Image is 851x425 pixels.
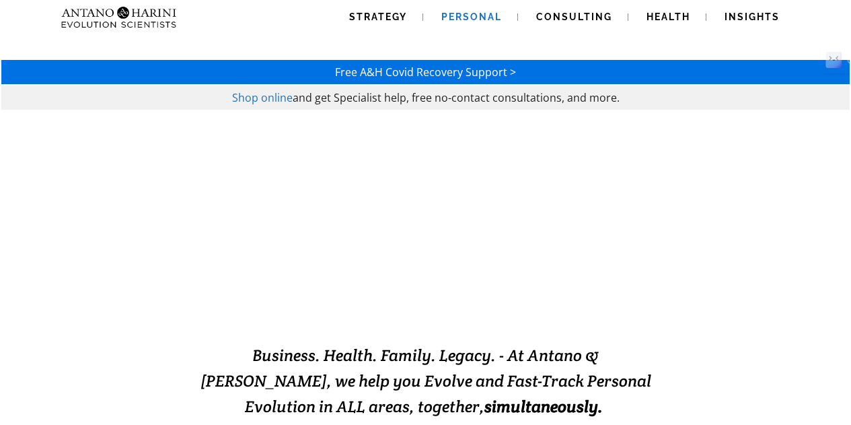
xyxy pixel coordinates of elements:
strong: EXCELLENCE [406,281,586,314]
span: Consulting [536,11,612,22]
span: Insights [725,11,780,22]
a: Free A&H Covid Recovery Support > [335,65,516,79]
span: Personal [441,11,502,22]
a: Shop online [232,90,293,105]
span: Business. Health. Family. Legacy. - At Antano & [PERSON_NAME], we help you Evolve and Fast-Track ... [200,345,651,417]
span: and get Specialist help, free no-contact consultations, and more. [293,90,620,105]
b: simultaneously. [484,396,603,417]
strong: EVOLVING [265,281,406,314]
span: Strategy [349,11,407,22]
span: Health [646,11,690,22]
